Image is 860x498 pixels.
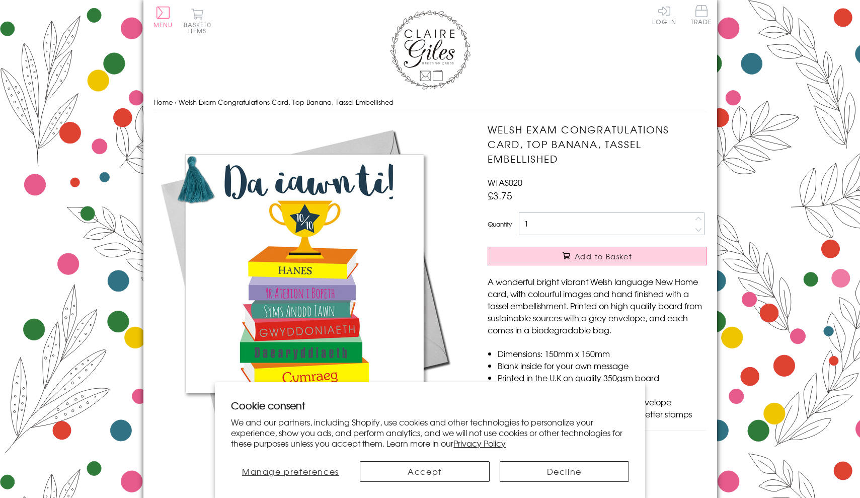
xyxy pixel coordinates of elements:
span: 0 items [188,20,211,35]
a: Log In [652,5,676,25]
label: Quantity [488,220,512,229]
button: Manage preferences [231,461,350,482]
button: Accept [360,461,489,482]
button: Decline [500,461,629,482]
li: Printed in the U.K on quality 350gsm board [498,372,707,384]
a: Privacy Policy [453,437,506,449]
p: We and our partners, including Shopify, use cookies and other technologies to personalize your ex... [231,417,629,448]
a: Home [153,97,173,107]
nav: breadcrumbs [153,92,707,113]
h2: Cookie consent [231,398,629,412]
span: £3.75 [488,188,512,202]
span: › [175,97,177,107]
li: Blank inside for your own message [498,360,707,372]
span: Trade [691,5,712,25]
button: Add to Basket [488,247,707,265]
img: Claire Giles Greetings Cards [390,10,471,90]
span: WTAS020 [488,176,522,188]
li: Dimensions: 150mm x 150mm [498,347,707,360]
img: Welsh Exam Congratulations Card, Top Banana, Tassel Embellished [153,122,455,424]
span: Welsh Exam Congratulations Card, Top Banana, Tassel Embellished [179,97,394,107]
button: Basket0 items [184,8,211,34]
span: Add to Basket [575,251,632,261]
p: A wonderful bright vibrant Welsh language New Home card, with colourful images and hand finished ... [488,275,707,336]
h1: Welsh Exam Congratulations Card, Top Banana, Tassel Embellished [488,122,707,166]
button: Menu [153,7,173,28]
span: Menu [153,20,173,29]
span: Manage preferences [242,465,339,477]
a: Trade [691,5,712,27]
